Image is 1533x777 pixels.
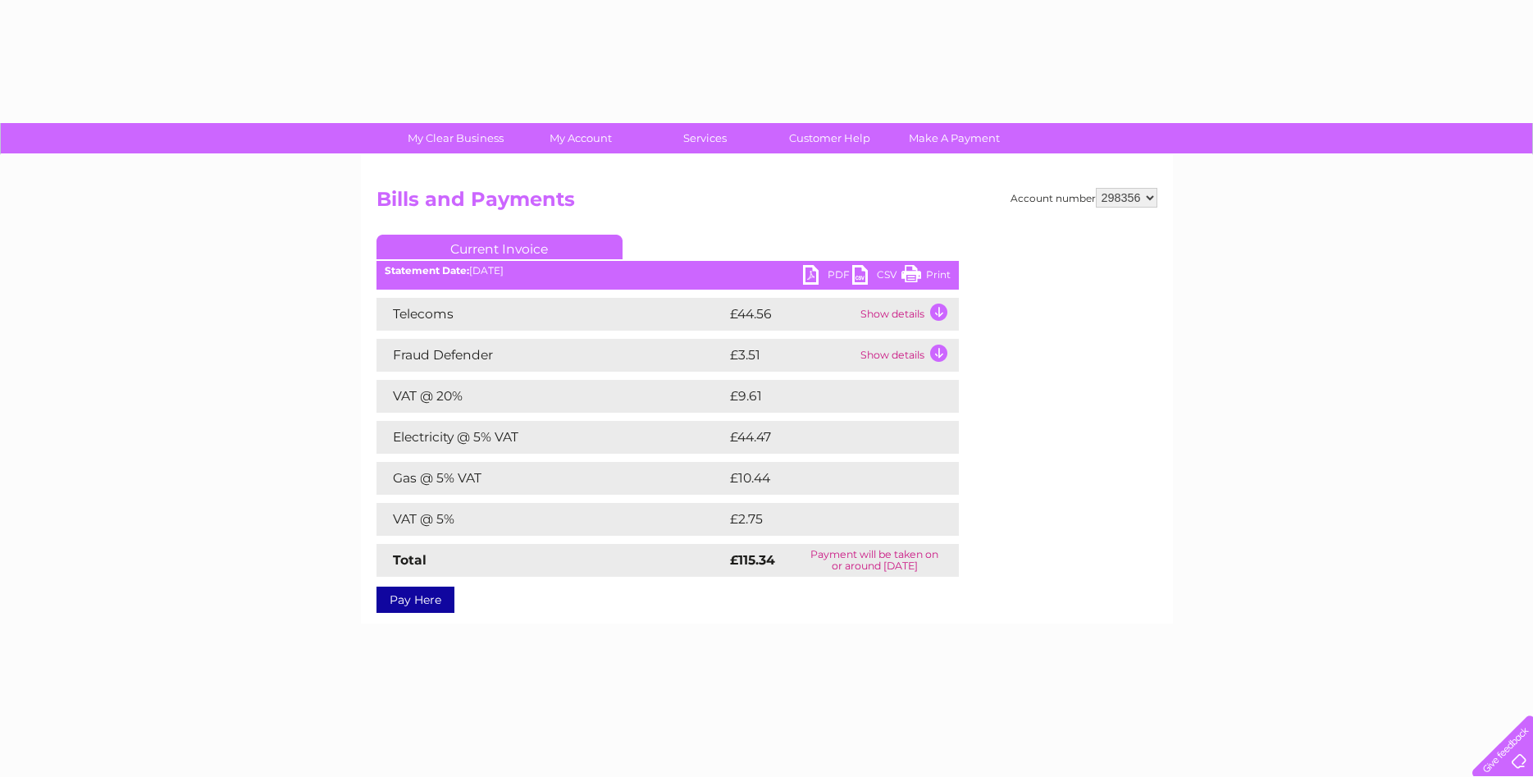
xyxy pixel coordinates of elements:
td: Show details [856,339,959,372]
td: Fraud Defender [376,339,726,372]
a: Services [637,123,773,153]
strong: Total [393,552,427,568]
td: £44.56 [726,298,856,331]
td: Show details [856,298,959,331]
a: CSV [852,265,901,289]
div: Account number [1011,188,1157,208]
a: My Clear Business [388,123,523,153]
a: Pay Here [376,587,454,613]
td: £2.75 [726,503,920,536]
td: Payment will be taken on or around [DATE] [791,544,958,577]
td: Telecoms [376,298,726,331]
td: Electricity @ 5% VAT [376,421,726,454]
strong: £115.34 [730,552,775,568]
td: £9.61 [726,380,919,413]
div: [DATE] [376,265,959,277]
td: £10.44 [726,462,925,495]
td: £44.47 [726,421,925,454]
a: Make A Payment [887,123,1022,153]
a: My Account [513,123,648,153]
td: VAT @ 20% [376,380,726,413]
h2: Bills and Payments [376,188,1157,219]
a: Current Invoice [376,235,623,259]
a: PDF [803,265,852,289]
td: VAT @ 5% [376,503,726,536]
a: Customer Help [762,123,897,153]
b: Statement Date: [385,264,469,277]
td: Gas @ 5% VAT [376,462,726,495]
a: Print [901,265,951,289]
td: £3.51 [726,339,856,372]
